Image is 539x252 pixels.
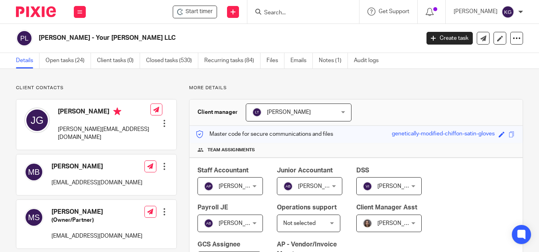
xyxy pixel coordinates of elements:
[197,108,238,116] h3: Client manager
[45,53,91,68] a: Open tasks (24)
[267,53,284,68] a: Files
[207,147,255,153] span: Team assignments
[146,53,198,68] a: Closed tasks (530)
[298,184,342,189] span: [PERSON_NAME]
[377,184,421,189] span: [PERSON_NAME]
[16,6,56,17] img: Pixie
[363,182,372,191] img: svg%3E
[186,8,213,16] span: Start timer
[51,162,142,171] h4: [PERSON_NAME]
[319,53,348,68] a: Notes (1)
[24,208,43,227] img: svg%3E
[51,208,142,216] h4: [PERSON_NAME]
[16,30,33,47] img: svg%3E
[356,167,369,174] span: DSS
[51,232,142,240] p: [EMAIL_ADDRESS][DOMAIN_NAME]
[363,219,372,228] img: 20240425_114559.jpg
[113,107,121,115] i: Primary
[39,34,340,42] h2: [PERSON_NAME] - Your [PERSON_NAME] LLC
[377,221,421,226] span: [PERSON_NAME]
[204,219,213,228] img: svg%3E
[51,179,142,187] p: [EMAIL_ADDRESS][DOMAIN_NAME]
[204,182,213,191] img: svg%3E
[58,125,150,142] p: [PERSON_NAME][EMAIL_ADDRESS][DOMAIN_NAME]
[219,184,263,189] span: [PERSON_NAME]
[195,130,333,138] p: Master code for secure communications and files
[283,221,316,226] span: Not selected
[277,167,333,174] span: Junior Accountant
[501,6,514,18] img: svg%3E
[252,107,262,117] img: svg%3E
[97,53,140,68] a: Client tasks (0)
[24,107,50,133] img: svg%3E
[189,85,523,91] p: More details
[197,241,240,248] span: GCS Assignee
[51,216,142,224] h5: (Owner/Partner)
[426,32,473,45] a: Create task
[197,204,228,211] span: Payroll JE
[283,182,293,191] img: svg%3E
[379,9,409,14] span: Get Support
[454,8,498,16] p: [PERSON_NAME]
[290,53,313,68] a: Emails
[16,53,39,68] a: Details
[16,85,177,91] p: Client contacts
[354,53,385,68] a: Audit logs
[173,6,217,18] div: Papa Johns - Your Papa Johns LLC
[356,204,417,211] span: Client Manager Asst
[204,53,261,68] a: Recurring tasks (84)
[263,10,335,17] input: Search
[392,130,495,139] div: genetically-modified-chiffon-satin-gloves
[267,109,311,115] span: [PERSON_NAME]
[219,221,263,226] span: [PERSON_NAME]
[197,167,249,174] span: Staff Accountant
[24,162,43,182] img: svg%3E
[58,107,150,117] h4: [PERSON_NAME]
[277,204,337,211] span: Operations support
